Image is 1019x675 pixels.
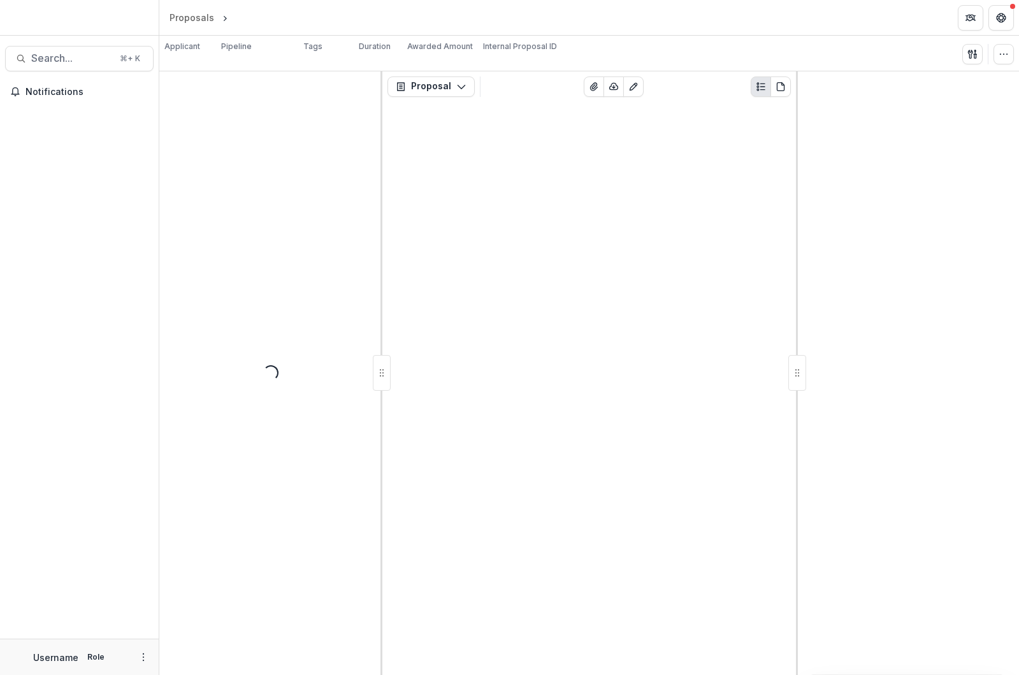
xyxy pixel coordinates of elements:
[164,8,285,27] nav: breadcrumb
[407,41,473,52] p: Awarded Amount
[31,52,112,64] span: Search...
[359,41,391,52] p: Duration
[221,41,252,52] p: Pipeline
[584,76,604,97] button: View Attached Files
[751,76,771,97] button: Plaintext view
[958,5,983,31] button: Partners
[25,87,148,98] span: Notifications
[5,46,154,71] button: Search...
[303,41,322,52] p: Tags
[136,650,151,665] button: More
[988,5,1014,31] button: Get Help
[483,41,557,52] p: Internal Proposal ID
[170,11,214,24] div: Proposals
[387,76,475,97] button: Proposal
[117,52,143,66] div: ⌘ + K
[33,651,78,664] p: Username
[164,41,200,52] p: Applicant
[623,76,644,97] button: Edit as form
[770,76,791,97] button: PDF view
[164,8,219,27] a: Proposals
[83,651,108,663] p: Role
[5,82,154,102] button: Notifications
